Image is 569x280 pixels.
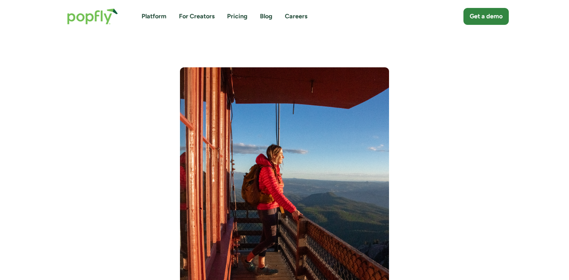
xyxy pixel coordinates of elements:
a: Careers [285,12,307,21]
div: Get a demo [470,12,503,21]
a: Blog [260,12,272,21]
a: home [60,1,125,31]
a: Get a demo [463,8,509,25]
a: For Creators [179,12,215,21]
a: Platform [142,12,166,21]
a: Pricing [227,12,247,21]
